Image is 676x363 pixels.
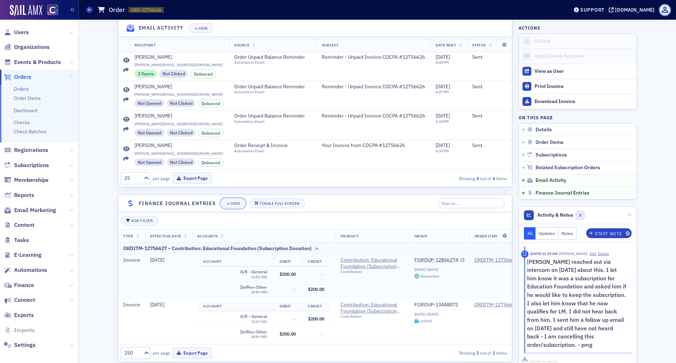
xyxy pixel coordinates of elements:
[308,286,324,292] span: $200.00
[134,70,157,77] div: 3 Opens
[139,200,216,207] h4: Finance Journal Entries
[134,129,164,136] div: Not Opened
[134,142,224,149] a: [PERSON_NAME]
[472,84,507,90] div: Sent
[14,236,29,244] span: Tasks
[4,311,34,319] a: Exports
[340,302,405,314] span: Contribution: Educational Foundation (Subscription Donation)
[598,251,609,257] button: Delete
[14,73,31,81] span: Orders
[534,98,633,105] div: Download Invoice
[4,326,35,334] a: Imports
[203,335,267,339] div: 2690-985
[14,266,47,274] span: Automations
[414,312,464,317] div: [DATE]–[DATE]
[259,202,299,205] div: Toggle Full Screen
[42,5,58,17] a: View Homepage
[536,152,567,158] span: Subscriptions
[131,7,161,13] span: ORD-12756626
[234,90,305,94] div: Automation Email
[234,149,298,153] div: Automation Email
[519,64,637,79] button: View as User
[190,70,216,78] div: Delivered
[123,245,312,252] div: ORDITM-12756627 – Contribution: Educational Foundation (Subscription Donation)
[14,107,37,114] a: Dashboard
[234,84,305,90] span: Order Unpaid Balance Reminder
[14,311,34,319] span: Exports
[234,54,311,65] a: Order Unpaid Balance ReminderAutomation Email
[474,234,497,238] span: Order Item
[123,301,140,308] span: Invoice
[4,191,34,199] a: Reports
[134,92,224,97] span: [PERSON_NAME][EMAIL_ADDRESS][DOMAIN_NAME]
[14,28,29,36] span: Users
[436,43,456,47] span: Date Sent
[302,301,330,311] th: Credit
[321,271,324,277] span: —
[292,286,296,292] span: —
[491,175,496,181] strong: 4
[134,84,224,90] a: [PERSON_NAME]
[4,176,49,184] a: Memberships
[134,113,224,119] a: [PERSON_NAME]
[139,25,184,32] h4: Email Activity
[47,5,58,15] img: SailAMX
[519,114,637,121] h4: On this page
[521,250,528,258] div: Staff Note
[10,5,42,16] a: SailAMX
[134,151,224,156] span: [PERSON_NAME][EMAIL_ADDRESS][DOMAIN_NAME]
[414,257,464,263] a: FGROUP-12856274
[123,257,140,263] span: Invoice
[234,84,311,95] a: Order Unpaid Balance ReminderAutomation Email
[109,6,125,14] h1: Order
[198,158,224,167] div: Delivered
[436,54,450,60] span: [DATE]
[414,234,428,238] span: Group
[231,202,240,205] div: Hide
[302,257,330,267] th: Credit
[586,228,632,238] button: Staff Note
[536,165,600,171] span: Related Subscription Orders
[536,190,589,196] span: Finance Journal Entries
[534,83,633,90] div: Print Invoice
[14,58,61,66] span: Events & Products
[167,129,196,136] div: Not Clicked
[134,142,172,149] div: [PERSON_NAME]
[558,251,587,256] span: Pamela Galey-Coleman
[491,350,496,356] strong: 2
[203,269,267,274] span: A/R - General
[340,314,405,319] div: Contribution
[474,257,518,263] a: ORDITM-12756627
[420,319,432,323] div: Locked
[4,58,61,66] a: Events & Products
[414,267,464,272] div: [DATE]–[DATE]
[414,302,464,308] a: FGROUP-13448072
[14,161,49,169] span: Subscriptions
[340,257,405,269] a: Contribution: Educational Foundation (Subscription Donation)
[234,142,298,149] span: Order Receipt & Invoice
[534,53,633,59] div: Apply Check Payment
[134,84,172,90] div: [PERSON_NAME]
[153,175,170,181] label: per page
[14,296,35,304] span: Connect
[189,23,213,33] button: Hide
[134,122,224,126] span: [PERSON_NAME][EMAIL_ADDRESS][DOMAIN_NAME]
[280,271,296,277] span: $200.00
[134,158,164,166] div: Not Opened
[234,54,305,60] span: Order Unpaid Balance Reminder
[234,43,249,47] span: Source
[436,119,449,124] time: 4:34 PM
[173,348,212,358] button: Export Page
[4,221,35,229] a: Content
[436,148,449,153] time: 4:30 PM
[436,83,450,90] span: [DATE]
[274,301,302,311] th: Debit
[4,146,48,154] a: Registrations
[249,198,305,208] button: Toggle Full Screen
[134,54,224,60] a: [PERSON_NAME]
[474,302,518,308] a: ORDITM-12756627
[308,316,324,321] span: $200.00
[534,68,633,75] div: View as User
[595,232,622,236] div: Staff Note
